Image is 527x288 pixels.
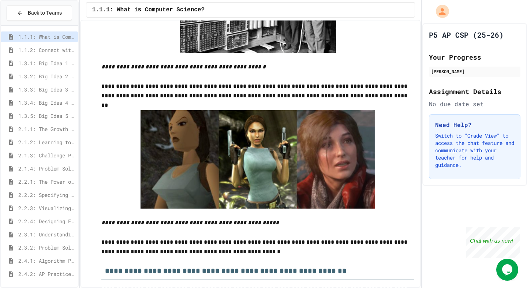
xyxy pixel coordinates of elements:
[7,5,72,21] button: Back to Teams
[92,5,205,14] span: 1.1.1: What is Computer Science?
[18,257,75,265] span: 2.4.1: Algorithm Practice Exercises
[466,227,520,258] iframe: chat widget
[18,231,75,238] span: 2.3.1: Understanding Games with Flowcharts
[18,152,75,159] span: 2.1.3: Challenge Problem - The Bridge
[435,132,514,169] p: Switch to "Grade View" to access the chat feature and communicate with your teacher for help and ...
[28,9,62,17] span: Back to Teams
[18,217,75,225] span: 2.2.4: Designing Flowcharts
[18,191,75,199] span: 2.2.2: Specifying Ideas with Pseudocode
[18,165,75,172] span: 2.1.4: Problem Solving Practice
[429,52,520,62] h2: Your Progress
[429,86,520,97] h2: Assignment Details
[429,30,504,40] h1: P5 AP CSP (25-26)
[18,112,75,120] span: 1.3.5: Big Idea 5 - Impact of Computing
[18,46,75,54] span: 1.1.2: Connect with Your World
[18,244,75,251] span: 2.3.2: Problem Solving Reflection
[18,59,75,67] span: 1.3.1: Big Idea 1 - Creative Development
[18,99,75,106] span: 1.3.4: Big Idea 4 - Computing Systems and Networks
[18,204,75,212] span: 2.2.3: Visualizing Logic with Flowcharts
[431,68,518,75] div: [PERSON_NAME]
[18,125,75,133] span: 2.1.1: The Growth Mindset
[18,86,75,93] span: 1.3.3: Big Idea 3 - Algorithms and Programming
[428,3,451,20] div: My Account
[18,33,75,41] span: 1.1.1: What is Computer Science?
[18,270,75,278] span: 2.4.2: AP Practice Questions
[18,178,75,186] span: 2.2.1: The Power of Algorithms
[429,100,520,108] div: No due date set
[18,72,75,80] span: 1.3.2: Big Idea 2 - Data
[18,138,75,146] span: 2.1.2: Learning to Solve Hard Problems
[496,259,520,281] iframe: chat widget
[435,120,514,129] h3: Need Help?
